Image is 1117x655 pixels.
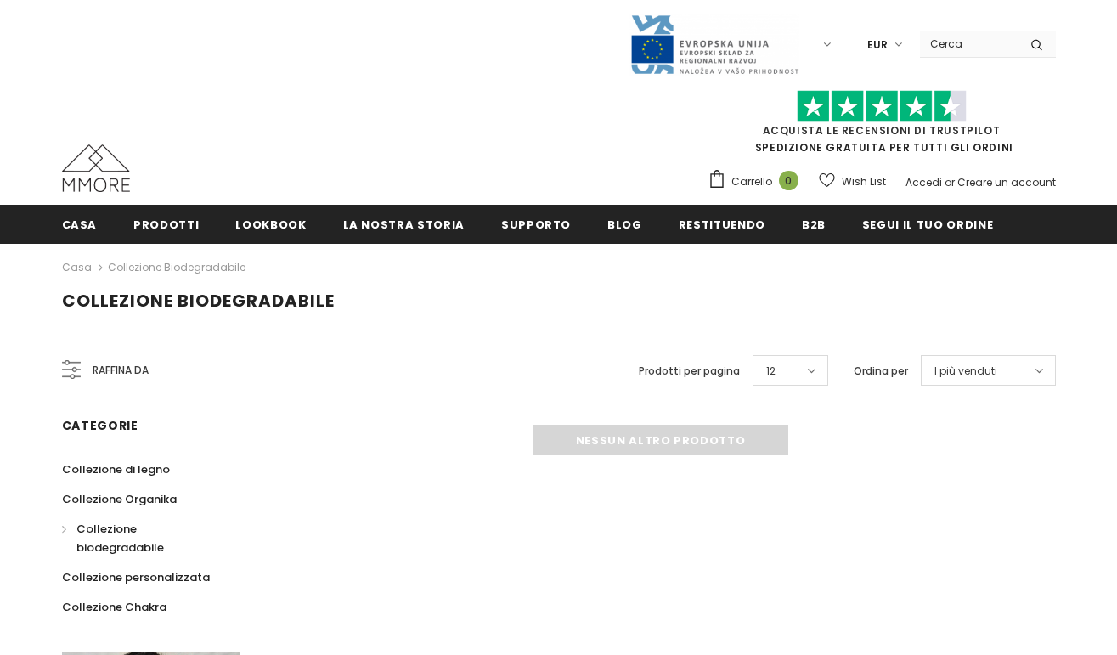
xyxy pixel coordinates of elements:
[133,205,199,243] a: Prodotti
[62,599,166,615] span: Collezione Chakra
[62,217,98,233] span: Casa
[905,175,942,189] a: Accedi
[920,31,1018,56] input: Search Site
[62,562,210,592] a: Collezione personalizzata
[679,205,765,243] a: Restituendo
[945,175,955,189] span: or
[108,260,245,274] a: Collezione biodegradabile
[797,90,967,123] img: Fidati di Pilot Stars
[779,171,798,190] span: 0
[76,521,164,556] span: Collezione biodegradabile
[343,205,465,243] a: La nostra storia
[62,569,210,585] span: Collezione personalizzata
[867,37,888,54] span: EUR
[607,205,642,243] a: Blog
[62,144,130,192] img: Casi MMORE
[957,175,1056,189] a: Creare un account
[62,289,335,313] span: Collezione biodegradabile
[731,173,772,190] span: Carrello
[708,98,1056,155] span: SPEDIZIONE GRATUITA PER TUTTI GLI ORDINI
[235,217,306,233] span: Lookbook
[235,205,306,243] a: Lookbook
[133,217,199,233] span: Prodotti
[629,14,799,76] img: Javni Razpis
[62,484,177,514] a: Collezione Organika
[62,461,170,477] span: Collezione di legno
[679,217,765,233] span: Restituendo
[862,205,993,243] a: Segui il tuo ordine
[842,173,886,190] span: Wish List
[862,217,993,233] span: Segui il tuo ordine
[501,217,571,233] span: supporto
[819,167,886,196] a: Wish List
[343,217,465,233] span: La nostra storia
[62,491,177,507] span: Collezione Organika
[62,417,138,434] span: Categorie
[854,363,908,380] label: Ordina per
[708,169,807,195] a: Carrello 0
[607,217,642,233] span: Blog
[802,205,826,243] a: B2B
[501,205,571,243] a: supporto
[629,37,799,51] a: Javni Razpis
[62,514,222,562] a: Collezione biodegradabile
[639,363,740,380] label: Prodotti per pagina
[62,455,170,484] a: Collezione di legno
[62,592,166,622] a: Collezione Chakra
[62,257,92,278] a: Casa
[934,363,997,380] span: I più venduti
[802,217,826,233] span: B2B
[62,205,98,243] a: Casa
[763,123,1001,138] a: Acquista le recensioni di TrustPilot
[93,361,149,380] span: Raffina da
[766,363,776,380] span: 12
